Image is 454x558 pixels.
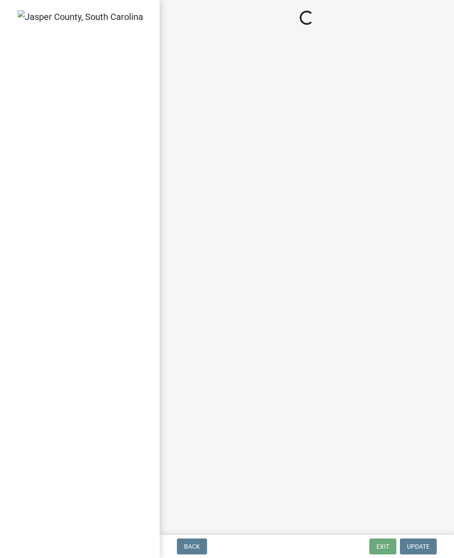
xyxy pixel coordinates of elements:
span: Update [407,543,430,550]
img: Jasper County, South Carolina [18,10,143,23]
button: Exit [369,538,396,554]
button: Back [177,538,207,554]
button: Update [400,538,437,554]
span: Back [184,543,200,550]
